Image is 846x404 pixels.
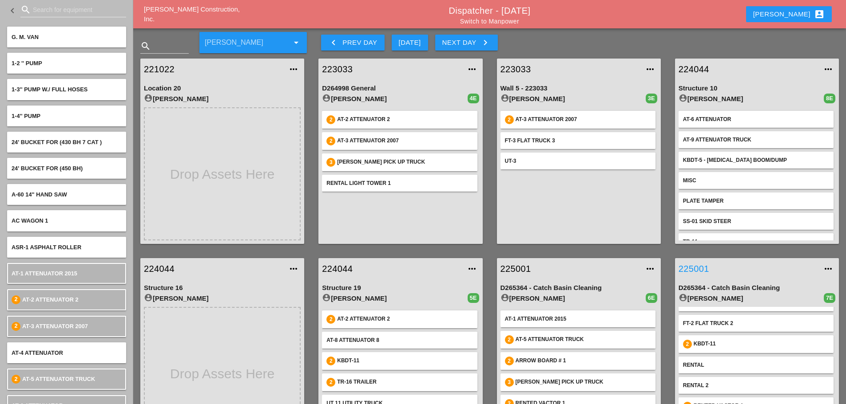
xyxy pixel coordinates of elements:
[814,9,825,20] i: account_box
[516,378,651,387] div: [PERSON_NAME] Pick up Truck
[683,381,829,389] div: Rental 2
[322,83,479,94] div: D264998 General
[144,94,301,104] div: [PERSON_NAME]
[500,262,639,275] a: 225001
[12,375,20,384] div: 2
[505,315,651,323] div: AT-1 Attenuator 2015
[683,136,829,144] div: AT-9 Attenuator Truck
[505,378,514,387] div: 3
[679,283,835,293] div: D265364 - Catch Basin Cleaning
[500,283,657,293] div: D265364 - Catch Basin Cleaning
[12,139,102,145] span: 24' BUCKET FOR (430 BH 7 CAT )
[505,157,651,165] div: UT-3
[291,37,302,48] i: arrow_drop_down
[321,35,384,51] button: Prev Day
[753,9,825,20] div: [PERSON_NAME]
[645,64,655,75] i: more_horiz
[328,37,339,48] i: keyboard_arrow_left
[500,63,639,76] a: 223033
[683,197,829,205] div: Plate Tamper
[468,94,479,103] div: 4E
[326,357,335,365] div: 2
[22,296,79,303] span: AT-2 Attenuator 2
[337,315,473,324] div: AT-2 Attenuator 2
[326,115,335,124] div: 2
[683,217,829,225] div: SS-01 Skid Steer
[516,115,651,124] div: AT-3 Attenuator 2007
[516,335,651,344] div: AT-5 Attenuator Truck
[33,3,114,17] input: Search for equipment
[7,5,18,16] i: keyboard_arrow_left
[326,158,335,167] div: 3
[328,37,377,48] div: Prev Day
[144,283,301,293] div: Structure 16
[144,293,301,304] div: [PERSON_NAME]
[480,37,491,48] i: keyboard_arrow_right
[399,38,421,48] div: [DATE]
[505,115,514,124] div: 2
[326,179,473,187] div: Rental Light Tower 1
[460,18,519,25] a: Switch to Manpower
[679,262,818,275] a: 225001
[823,64,834,75] i: more_horiz
[505,137,651,145] div: FT-3 Flat Truck 3
[326,336,473,344] div: AT-8 ATTENUATOR 8
[12,349,63,356] span: AT-4 Attenuator
[22,376,95,382] span: AT-5 Attenuator Truck
[500,293,646,304] div: [PERSON_NAME]
[326,315,335,324] div: 2
[144,5,240,23] a: [PERSON_NAME] Construction, Inc.
[824,293,835,303] div: 7E
[12,295,20,304] div: 2
[12,322,20,331] div: 2
[337,357,473,365] div: KBDT-11
[683,319,829,327] div: FT-2 Flat Truck 2
[288,263,299,274] i: more_horiz
[449,6,531,16] a: Dispatcher - [DATE]
[683,238,829,246] div: TR-11
[12,113,40,119] span: 1-4'' PUMP
[337,137,473,145] div: AT-3 Attenuator 2007
[646,94,657,103] div: 3E
[467,263,477,274] i: more_horiz
[322,262,461,275] a: 224044
[694,340,829,349] div: KBDT-11
[468,293,479,303] div: 5E
[288,64,299,75] i: more_horiz
[144,262,283,275] a: 224044
[12,165,83,172] span: 24' BUCKET FOR (450 BH)
[500,94,509,102] i: account_circle
[683,115,829,123] div: AT-6 Attenuator
[337,158,473,167] div: [PERSON_NAME] Pick up Truck
[500,83,657,94] div: Wall 5 - 223033
[144,94,153,102] i: account_circle
[12,244,81,251] span: ASR-1 Asphalt roller
[12,60,42,67] span: 1-2 '' PUMP
[500,94,646,104] div: [PERSON_NAME]
[824,94,835,103] div: 8E
[326,137,335,145] div: 2
[140,41,151,51] i: search
[645,263,655,274] i: more_horiz
[144,293,153,302] i: account_circle
[12,86,87,93] span: 1-3'' PUMP W./ FULL HOSES
[683,340,692,349] div: 2
[12,34,39,40] span: G. M. VAN
[12,270,77,277] span: AT-1 Attenuator 2015
[679,293,824,304] div: [PERSON_NAME]
[22,323,88,329] span: AT-3 Attenuator 2007
[12,217,48,224] span: AC Wagon 1
[646,293,657,303] div: 6E
[500,293,509,302] i: account_circle
[679,63,818,76] a: 224044
[337,115,473,124] div: AT-2 Attenuator 2
[144,63,283,76] a: 221022
[679,293,687,302] i: account_circle
[823,263,834,274] i: more_horiz
[435,35,498,51] button: Next Day
[679,83,835,94] div: Structure 10
[683,156,829,164] div: KBDT-5 - [MEDICAL_DATA] Boom/dump
[326,378,335,387] div: 2
[322,94,331,102] i: account_circle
